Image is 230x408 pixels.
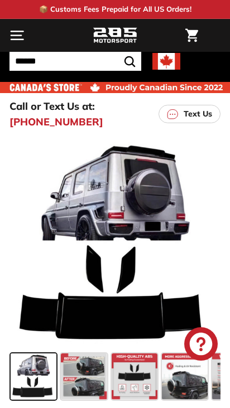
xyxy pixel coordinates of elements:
p: Text Us [184,108,212,120]
a: Cart [180,20,204,51]
p: Call or Text Us at: [9,99,95,114]
img: Logo_285_Motorsport_areodynamics_components [93,26,137,45]
a: Text Us [159,105,221,123]
a: [PHONE_NUMBER] [9,114,103,129]
p: 📦 Customs Fees Prepaid for All US Orders! [39,4,191,15]
input: Search [9,52,141,71]
inbox-online-store-chat: Shopify online store chat [181,327,221,363]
